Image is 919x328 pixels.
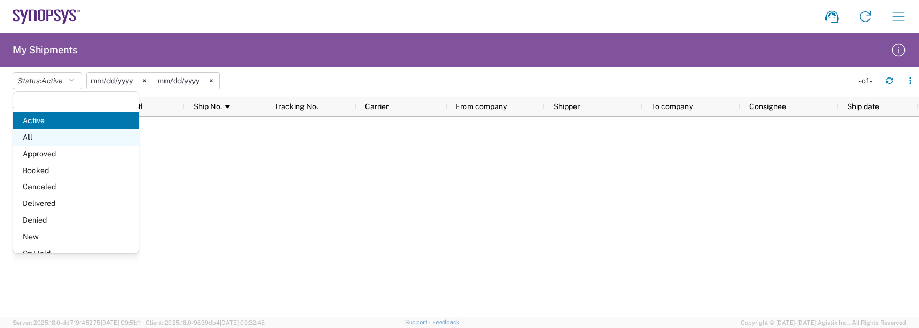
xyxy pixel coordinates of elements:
span: Ship No. [193,102,222,111]
input: Not set [153,73,219,89]
span: Server: 2025.18.0-dd719145275 [13,319,141,326]
div: - of - [858,76,877,85]
span: Active [13,112,139,129]
span: Shipper [554,102,580,111]
span: Active [41,76,63,85]
span: Booked [13,162,139,179]
span: Approved [13,146,139,162]
span: Denied [13,212,139,229]
span: Ship date [847,102,879,111]
span: Client: 2025.18.0-9839db4 [146,319,265,326]
span: Consignee [749,102,786,111]
span: New [13,229,139,245]
span: All [13,129,139,146]
span: [DATE] 09:32:48 [220,319,265,326]
span: Delivered [13,195,139,212]
span: On Hold [13,245,139,262]
span: Canceled [13,179,139,195]
span: [DATE] 09:51:11 [100,319,141,326]
span: To company [651,102,693,111]
span: Tracking No. [274,102,318,111]
input: Not set [87,73,153,89]
a: Feedback [432,319,460,325]
span: Copyright © [DATE]-[DATE] Agistix Inc., All Rights Reserved [741,318,906,327]
span: From company [456,102,507,111]
a: Support [405,319,432,325]
h2: My Shipments [13,44,77,56]
button: Status:Active [13,72,82,89]
span: Carrier [365,102,389,111]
